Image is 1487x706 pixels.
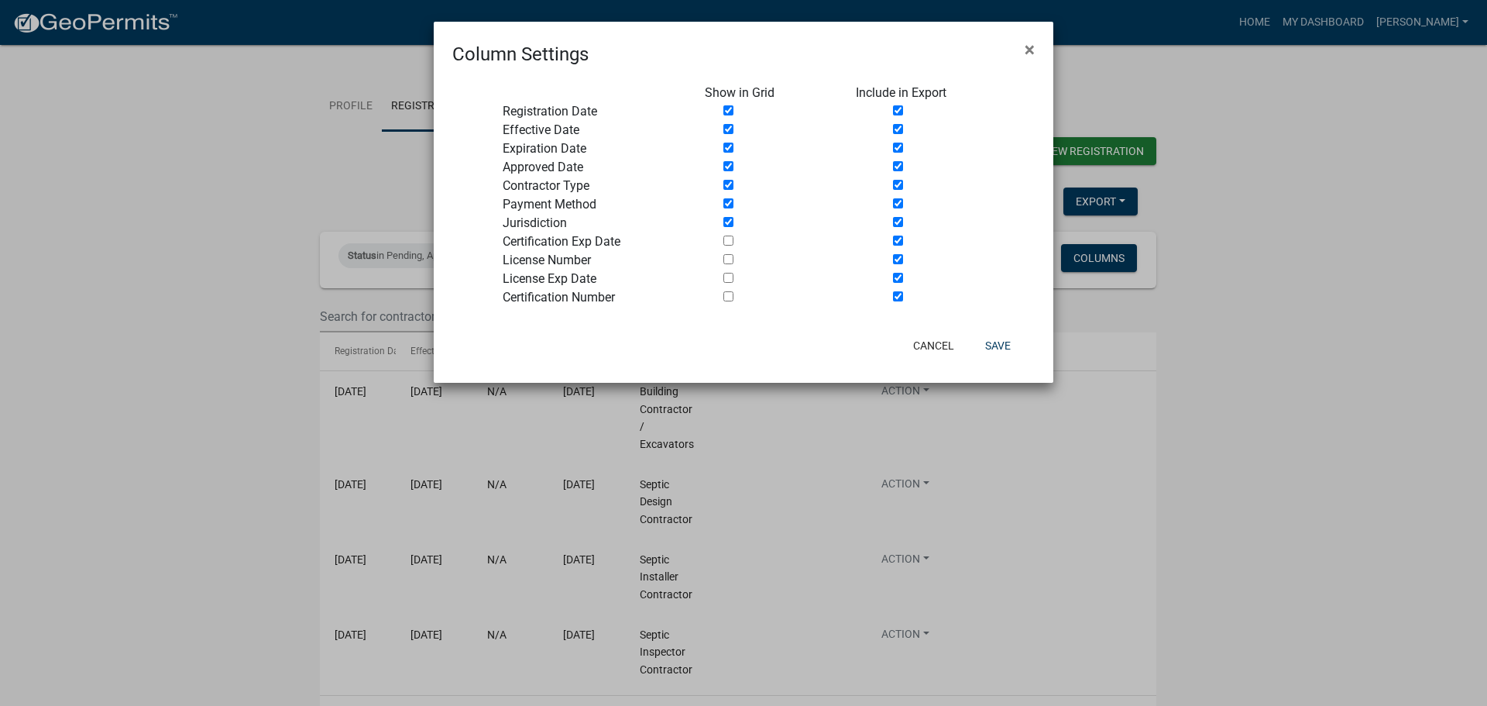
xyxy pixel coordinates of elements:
[973,332,1023,360] button: Save
[693,84,845,102] div: Show in Grid
[491,270,693,288] div: License Exp Date
[491,158,693,177] div: Approved Date
[491,251,693,270] div: License Number
[844,84,996,102] div: Include in Export
[491,195,693,214] div: Payment Method
[491,232,693,251] div: Certification Exp Date
[1025,39,1035,60] span: ×
[452,40,589,68] h4: Column Settings
[491,121,693,139] div: Effective Date
[1012,28,1047,71] button: Close
[901,332,967,360] button: Cancel
[491,139,693,158] div: Expiration Date
[491,177,693,195] div: Contractor Type
[491,214,693,232] div: Jurisdiction
[491,288,693,307] div: Certification Number
[491,102,693,121] div: Registration Date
